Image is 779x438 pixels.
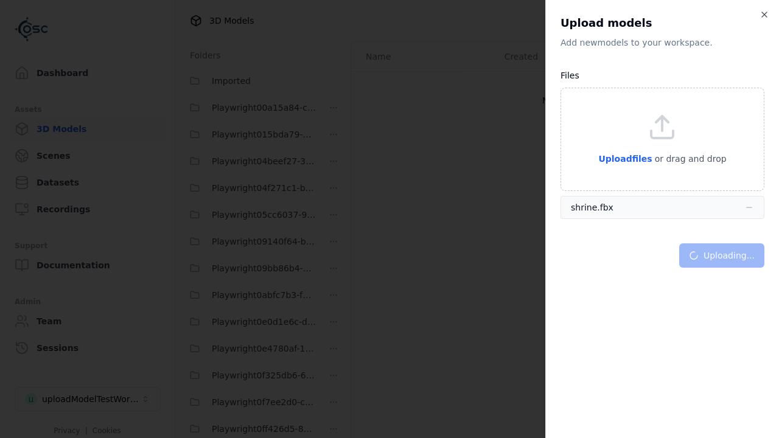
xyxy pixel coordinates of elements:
h2: Upload models [561,15,764,32]
p: or drag and drop [652,151,727,166]
label: Files [561,71,579,80]
span: Upload files [598,154,652,164]
p: Add new model s to your workspace. [561,36,764,49]
div: shrine.fbx [571,201,613,214]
